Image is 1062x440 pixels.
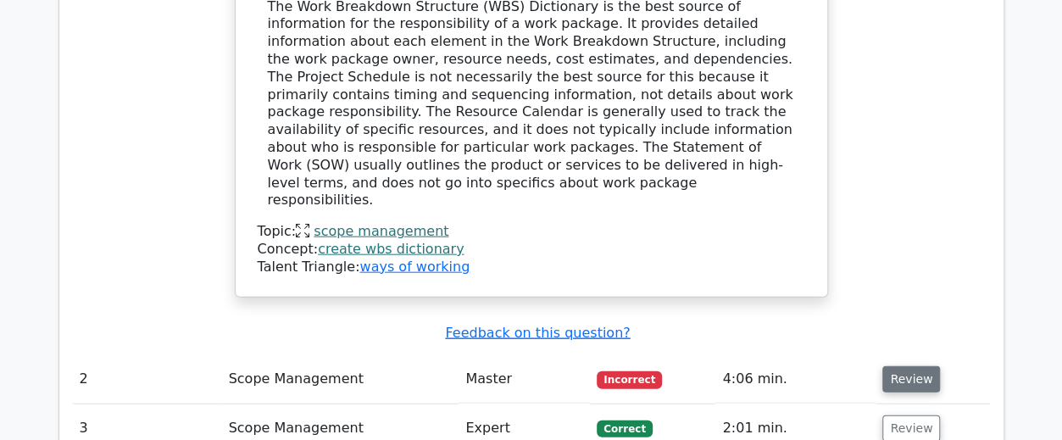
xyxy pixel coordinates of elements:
[314,223,448,239] a: scope management
[73,355,222,404] td: 2
[597,421,652,437] span: Correct
[222,355,459,404] td: Scope Management
[597,371,662,388] span: Incorrect
[715,355,876,404] td: 4:06 min.
[459,355,590,404] td: Master
[445,325,630,341] a: Feedback on this question?
[318,241,464,257] a: create wbs dictionary
[882,366,940,393] button: Review
[359,259,470,275] a: ways of working
[258,241,805,259] div: Concept:
[258,223,805,276] div: Talent Triangle:
[258,223,805,241] div: Topic:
